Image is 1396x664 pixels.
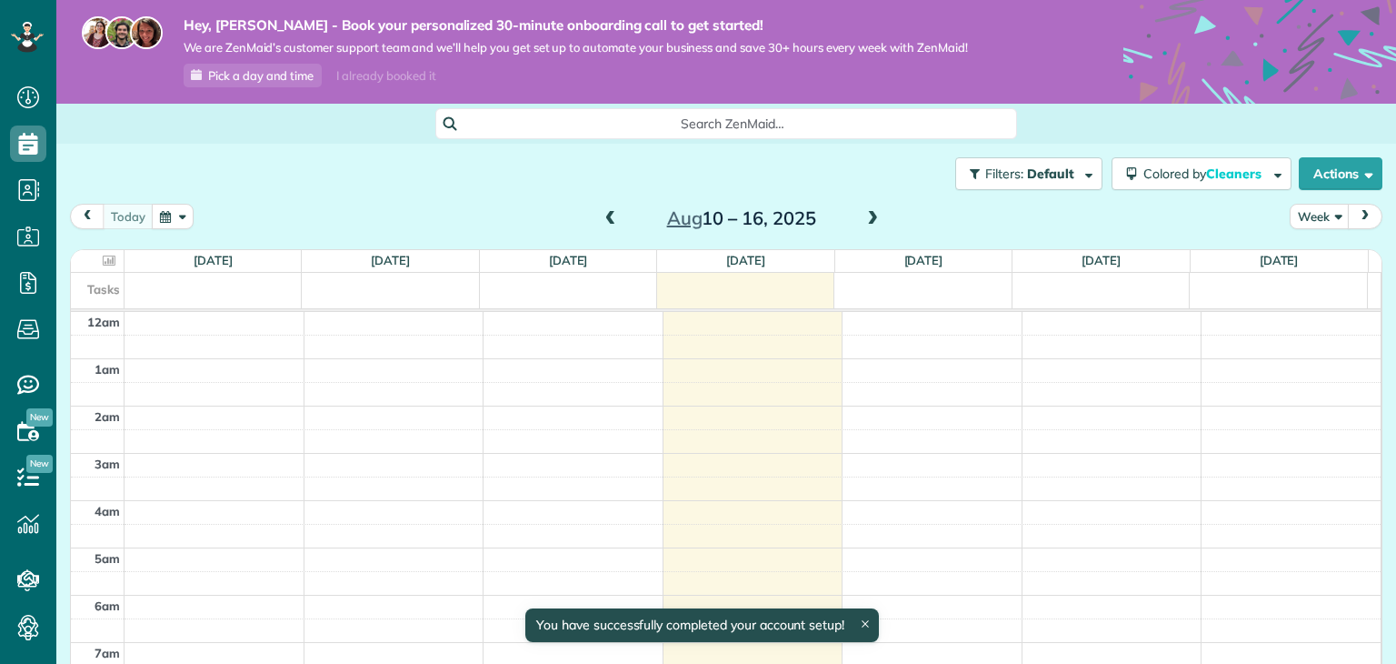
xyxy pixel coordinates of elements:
[95,409,120,424] span: 2am
[667,206,703,229] span: Aug
[525,609,879,642] div: You have successfully completed your account setup!
[87,282,120,297] span: Tasks
[184,16,968,35] strong: Hey, [PERSON_NAME] - Book your personalized 30-minute onboarding call to get started!
[95,362,120,377] span: 1am
[1299,157,1382,190] button: Actions
[130,16,163,49] img: michelle-19f622bdf1676172e81f8f8fba1fb50e276960ebfe0243fe18214015130c80e4.jpg
[1143,166,1268,182] span: Colored by
[184,64,322,87] a: Pick a day and time
[70,204,105,228] button: prev
[985,166,1023,182] span: Filters:
[184,40,968,55] span: We are ZenMaid’s customer support team and we’ll help you get set up to automate your business an...
[955,157,1102,190] button: Filters: Default
[95,457,120,471] span: 3am
[95,551,120,566] span: 5am
[208,68,314,83] span: Pick a day and time
[325,65,446,87] div: I already booked it
[26,408,53,427] span: New
[26,455,53,473] span: New
[946,157,1102,190] a: Filters: Default
[87,315,120,329] span: 12am
[194,253,233,267] a: [DATE]
[95,504,120,518] span: 4am
[82,16,115,49] img: maria-72a9807cf96188c08ef61303f053569d2e2a8a1cde33d635c8a3ac13582a053d.jpg
[95,646,120,660] span: 7am
[371,253,410,267] a: [DATE]
[1027,166,1075,182] span: Default
[1260,253,1299,267] a: [DATE]
[904,253,943,267] a: [DATE]
[1112,157,1291,190] button: Colored byCleaners
[726,253,765,267] a: [DATE]
[1082,253,1121,267] a: [DATE]
[1348,204,1382,228] button: next
[628,208,855,228] h2: 10 – 16, 2025
[105,16,138,49] img: jorge-587dff0eeaa6aab1f244e6dc62b8924c3b6ad411094392a53c71c6c4a576187d.jpg
[103,204,154,228] button: today
[1290,204,1350,228] button: Week
[1206,166,1264,182] span: Cleaners
[95,599,120,613] span: 6am
[549,253,588,267] a: [DATE]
